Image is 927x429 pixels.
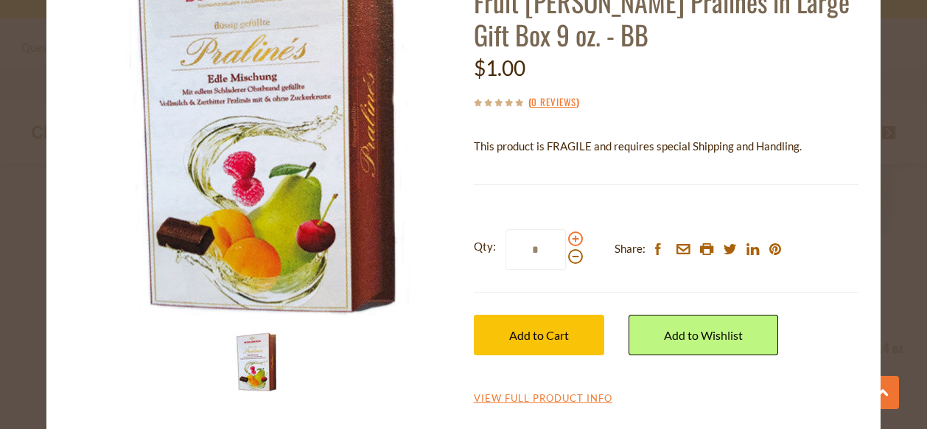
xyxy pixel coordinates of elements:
img: Schladerer Dark Chocolate Assorted Fruit Brandy Pralines in Large Gift Box 9 oz. - BB [226,332,285,391]
a: 0 Reviews [531,94,576,111]
a: View Full Product Info [474,392,612,405]
a: Add to Wishlist [629,315,778,355]
li: We will ship this product in heat-protective, cushioned packaging and ice during warm weather mon... [487,167,858,185]
span: ( ) [528,94,579,109]
span: $1.00 [474,55,525,80]
input: Qty: [506,229,566,270]
span: Add to Cart [509,328,569,342]
p: This product is FRAGILE and requires special Shipping and Handling. [474,137,858,156]
strong: Qty: [474,237,496,256]
span: Share: [615,240,646,258]
button: Add to Cart [474,315,604,355]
